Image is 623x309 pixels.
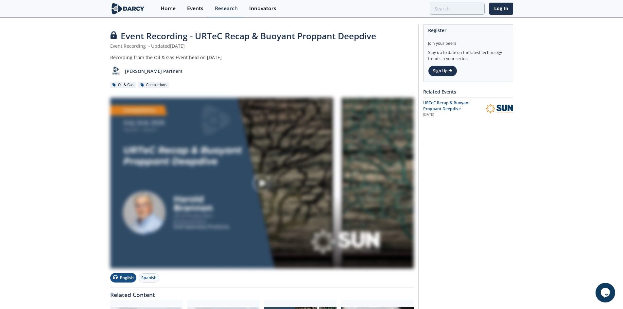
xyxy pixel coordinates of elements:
input: Advanced Search [430,3,485,15]
div: Register [428,25,508,36]
a: Sign Up [428,65,457,77]
a: Log In [489,3,513,15]
div: Research [215,6,238,11]
div: Related Content [110,287,414,298]
div: [DATE] [423,112,481,117]
p: [PERSON_NAME] Partners [125,68,182,75]
iframe: chat widget [596,283,616,302]
span: URTeC Recap & Buoyant Proppant Deepdive [423,100,470,112]
div: Oil & Gas [110,82,136,88]
div: Stay up to date on the latest technology trends in your sector. [428,46,508,62]
img: Video Content [110,98,414,268]
button: English [110,273,136,282]
img: logo-wide.svg [110,3,146,14]
img: SUN Specialty Products [486,104,513,114]
button: Spanish [139,273,159,282]
div: Events [187,6,203,11]
div: Related Events [423,86,513,97]
a: URTeC Recap & Buoyant Proppant Deepdive [DATE] SUN Specialty Products [423,100,513,117]
div: Recording from the Oil & Gas Event held on [DATE] [110,54,414,61]
div: Completions [138,82,169,88]
img: play-chapters-gray.svg [253,174,271,192]
div: Innovators [249,6,276,11]
div: Event Recording Updated [DATE] [110,43,414,49]
span: • [147,43,151,49]
div: Join your peers [428,36,508,46]
span: Event Recording - URTeC Recap & Buoyant Proppant Deepdive [121,30,376,42]
div: Home [161,6,176,11]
